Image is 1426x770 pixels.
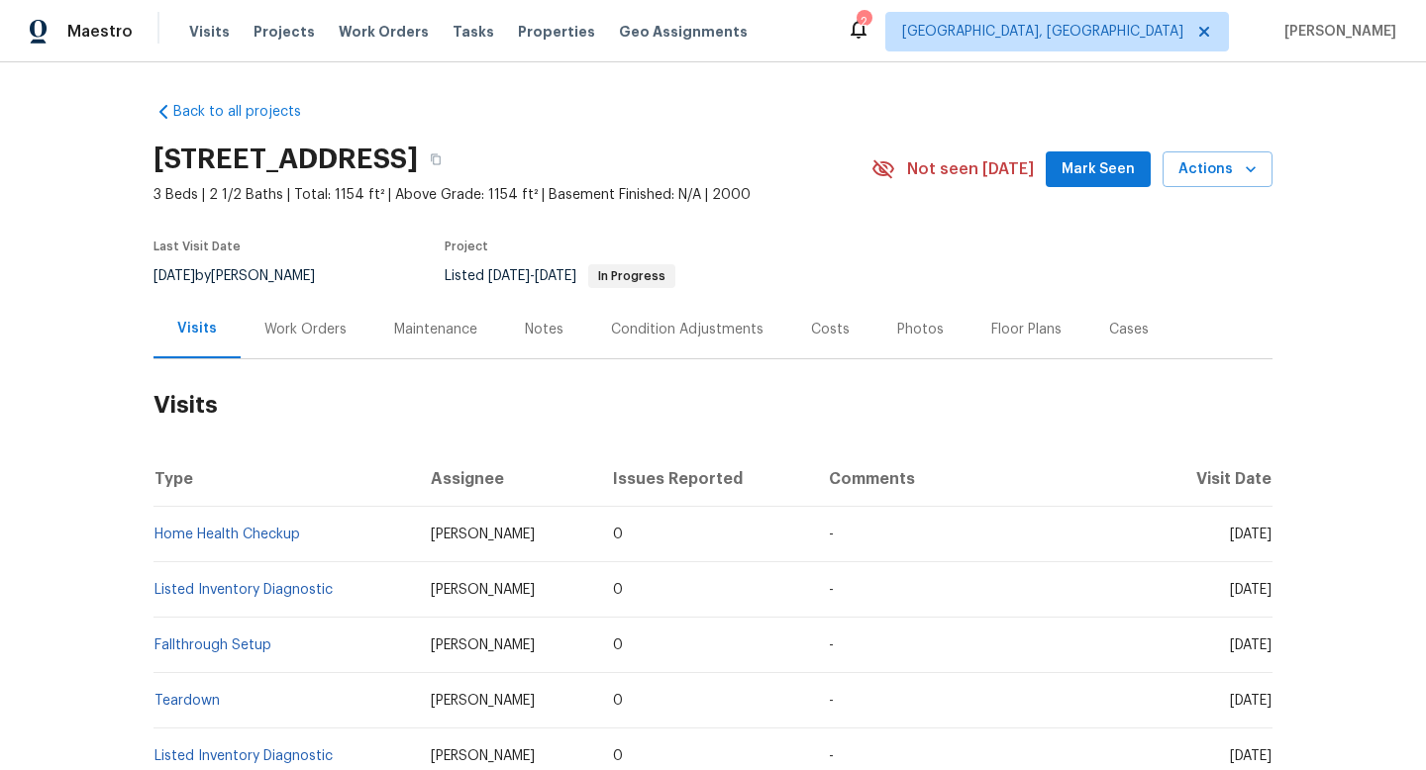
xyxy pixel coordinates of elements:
[619,22,748,42] span: Geo Assignments
[339,22,429,42] span: Work Orders
[1163,151,1273,188] button: Actions
[1062,157,1135,182] span: Mark Seen
[829,638,834,652] span: -
[431,528,535,541] span: [PERSON_NAME]
[431,638,535,652] span: [PERSON_NAME]
[67,22,133,42] span: Maestro
[829,749,834,763] span: -
[431,694,535,708] span: [PERSON_NAME]
[154,749,333,763] a: Listed Inventory Diagnostic
[897,320,944,339] div: Photos
[154,694,220,708] a: Teardown
[153,269,195,283] span: [DATE]
[445,241,488,252] span: Project
[177,319,217,338] div: Visits
[613,638,623,652] span: 0
[829,528,834,541] span: -
[813,451,1149,507] th: Comments
[611,320,764,339] div: Condition Adjustments
[445,269,675,283] span: Listed
[597,451,814,507] th: Issues Reported
[153,359,1273,451] h2: Visits
[1230,528,1272,541] span: [DATE]
[907,159,1034,179] span: Not seen [DATE]
[1276,22,1396,42] span: [PERSON_NAME]
[415,451,597,507] th: Assignee
[991,320,1062,339] div: Floor Plans
[1149,451,1273,507] th: Visit Date
[811,320,850,339] div: Costs
[535,269,576,283] span: [DATE]
[590,270,673,282] span: In Progress
[153,185,871,205] span: 3 Beds | 2 1/2 Baths | Total: 1154 ft² | Above Grade: 1154 ft² | Basement Finished: N/A | 2000
[613,528,623,541] span: 0
[453,25,494,39] span: Tasks
[829,694,834,708] span: -
[153,451,415,507] th: Type
[154,528,300,541] a: Home Health Checkup
[488,269,530,283] span: [DATE]
[1230,694,1272,708] span: [DATE]
[1178,157,1257,182] span: Actions
[613,749,623,763] span: 0
[264,320,347,339] div: Work Orders
[857,12,870,32] div: 2
[153,149,418,169] h2: [STREET_ADDRESS]
[189,22,230,42] span: Visits
[1046,151,1151,188] button: Mark Seen
[418,142,454,177] button: Copy Address
[488,269,576,283] span: -
[1230,638,1272,652] span: [DATE]
[525,320,563,339] div: Notes
[431,749,535,763] span: [PERSON_NAME]
[394,320,477,339] div: Maintenance
[613,694,623,708] span: 0
[902,22,1183,42] span: [GEOGRAPHIC_DATA], [GEOGRAPHIC_DATA]
[154,583,333,597] a: Listed Inventory Diagnostic
[1230,583,1272,597] span: [DATE]
[829,583,834,597] span: -
[431,583,535,597] span: [PERSON_NAME]
[153,241,241,252] span: Last Visit Date
[1230,749,1272,763] span: [DATE]
[153,264,339,288] div: by [PERSON_NAME]
[254,22,315,42] span: Projects
[154,638,271,652] a: Fallthrough Setup
[518,22,595,42] span: Properties
[1109,320,1149,339] div: Cases
[613,583,623,597] span: 0
[153,102,344,122] a: Back to all projects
